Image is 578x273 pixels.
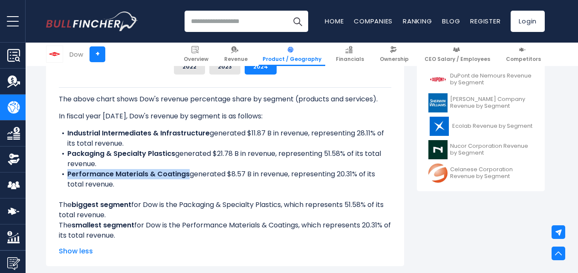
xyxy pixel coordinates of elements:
a: Nucor Corporation Revenue by Segment [423,138,538,161]
a: + [90,46,105,62]
span: Revenue [224,56,248,63]
li: generated $21.78 B in revenue, representing 51.58% of its total revenue. [59,149,391,169]
span: [PERSON_NAME] Company Revenue by Segment [450,96,533,110]
p: In fiscal year [DATE], Dow's revenue by segment is as follows: [59,111,391,121]
span: Ecolab Revenue by Segment [452,123,532,130]
img: Ownership [7,153,20,166]
img: CE logo [428,164,448,183]
span: Competitors [506,56,541,63]
span: Ownership [380,56,409,63]
span: Nucor Corporation Revenue by Segment [450,143,533,157]
div: The for Dow is the Packaging & Specialty Plastics, which represents 51.58% of its total revenue. ... [59,87,391,241]
a: CEO Salary / Employees [421,43,494,66]
img: NUE logo [428,140,448,159]
a: Companies [354,17,393,26]
span: CEO Salary / Employees [425,56,490,63]
button: 2023 [209,59,240,75]
span: Overview [184,56,208,63]
img: SHW logo [428,93,448,112]
b: Industrial Intermediates & Infrastructure [67,128,210,138]
a: Financials [332,43,368,66]
a: Revenue [220,43,251,66]
img: Bullfincher logo [46,11,138,31]
a: Ownership [376,43,413,66]
span: Celanese Corporation Revenue by Segment [450,166,533,181]
a: [PERSON_NAME] Company Revenue by Segment [423,91,538,115]
a: DuPont de Nemours Revenue by Segment [423,68,538,91]
a: Register [470,17,500,26]
a: Product / Geography [259,43,325,66]
p: The above chart shows Dow's revenue percentage share by segment (products and services). [59,94,391,104]
a: Login [511,11,545,32]
a: Overview [180,43,212,66]
a: Ranking [403,17,432,26]
button: 2024 [245,59,277,75]
button: 2022 [174,59,205,75]
a: Ecolab Revenue by Segment [423,115,538,138]
button: Search [287,11,308,32]
span: Product / Geography [263,56,321,63]
b: biggest segment [72,200,131,210]
img: DD logo [428,70,448,89]
img: ECL logo [428,117,450,136]
div: Dow [69,49,83,59]
b: Packaging & Specialty Plastics [67,149,175,158]
img: DOW logo [46,46,63,62]
li: generated $8.57 B in revenue, representing 20.31% of its total revenue. [59,169,391,190]
span: Financials [336,56,364,63]
b: Performance Materials & Coatings [67,169,190,179]
b: smallest segment [72,220,134,230]
a: Competitors [502,43,545,66]
a: Home [325,17,344,26]
a: Blog [442,17,460,26]
a: Celanese Corporation Revenue by Segment [423,161,538,185]
li: generated $11.87 B in revenue, representing 28.11% of its total revenue. [59,128,391,149]
a: Go to homepage [46,11,138,31]
span: DuPont de Nemours Revenue by Segment [450,72,533,87]
span: Show less [59,246,391,256]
